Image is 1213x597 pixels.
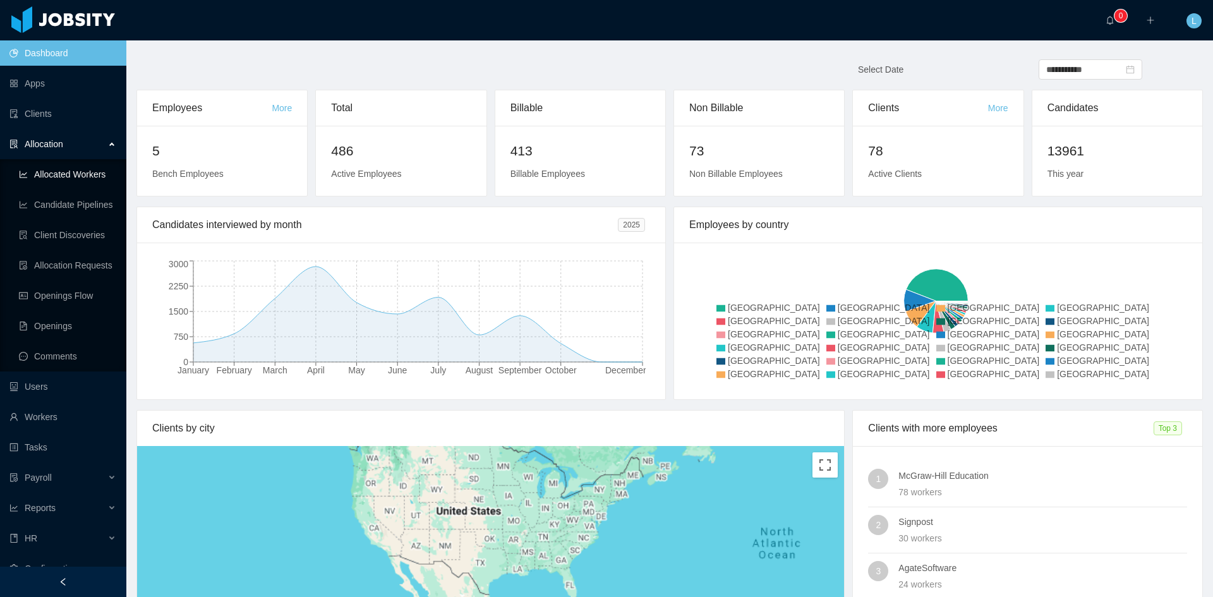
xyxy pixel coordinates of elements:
[1114,9,1127,22] sup: 0
[728,329,820,339] span: [GEOGRAPHIC_DATA]
[19,222,116,248] a: icon: file-searchClient Discoveries
[898,469,1187,483] h4: McGraw-Hill Education
[689,169,783,179] span: Non Billable Employees
[19,344,116,369] a: icon: messageComments
[1047,169,1084,179] span: This year
[838,329,930,339] span: [GEOGRAPHIC_DATA]
[272,103,292,113] a: More
[1057,356,1149,366] span: [GEOGRAPHIC_DATA]
[876,561,881,581] span: 3
[868,169,922,179] span: Active Clients
[263,365,287,375] tspan: March
[25,139,63,149] span: Allocation
[876,469,881,489] span: 1
[9,404,116,430] a: icon: userWorkers
[9,435,116,460] a: icon: profileTasks
[19,313,116,339] a: icon: file-textOpenings
[9,473,18,482] i: icon: file-protect
[728,356,820,366] span: [GEOGRAPHIC_DATA]
[868,411,1153,446] div: Clients with more employees
[25,473,52,483] span: Payroll
[1146,16,1155,25] i: icon: plus
[838,342,930,353] span: [GEOGRAPHIC_DATA]
[9,534,18,543] i: icon: book
[466,365,493,375] tspan: August
[9,504,18,512] i: icon: line-chart
[25,564,77,574] span: Configuration
[169,259,188,269] tspan: 3000
[1126,65,1135,74] i: icon: calendar
[9,40,116,66] a: icon: pie-chartDashboard
[948,369,1040,379] span: [GEOGRAPHIC_DATA]
[948,329,1040,339] span: [GEOGRAPHIC_DATA]
[838,316,930,326] span: [GEOGRAPHIC_DATA]
[948,342,1040,353] span: [GEOGRAPHIC_DATA]
[178,365,209,375] tspan: January
[152,169,224,179] span: Bench Employees
[9,101,116,126] a: icon: auditClients
[430,365,446,375] tspan: July
[331,90,471,126] div: Total
[1057,329,1149,339] span: [GEOGRAPHIC_DATA]
[689,90,829,126] div: Non Billable
[169,306,188,317] tspan: 1500
[498,365,542,375] tspan: September
[868,90,987,126] div: Clients
[689,141,829,161] h2: 73
[9,564,18,573] i: icon: setting
[19,283,116,308] a: icon: idcardOpenings Flow
[605,365,646,375] tspan: December
[948,303,1040,313] span: [GEOGRAPHIC_DATA]
[898,515,1187,529] h4: Signpost
[876,515,881,535] span: 2
[898,561,1187,575] h4: AgateSoftware
[25,503,56,513] span: Reports
[1047,141,1187,161] h2: 13961
[948,356,1040,366] span: [GEOGRAPHIC_DATA]
[728,342,820,353] span: [GEOGRAPHIC_DATA]
[25,533,37,543] span: HR
[19,162,116,187] a: icon: line-chartAllocated Workers
[510,141,650,161] h2: 413
[728,369,820,379] span: [GEOGRAPHIC_DATA]
[988,103,1008,113] a: More
[1057,342,1149,353] span: [GEOGRAPHIC_DATA]
[618,218,645,232] span: 2025
[152,411,829,446] div: Clients by city
[9,374,116,399] a: icon: robotUsers
[510,90,650,126] div: Billable
[152,90,272,126] div: Employees
[1057,316,1149,326] span: [GEOGRAPHIC_DATA]
[152,207,618,243] div: Candidates interviewed by month
[331,141,471,161] h2: 486
[307,365,325,375] tspan: April
[183,357,188,367] tspan: 0
[948,316,1040,326] span: [GEOGRAPHIC_DATA]
[1047,90,1187,126] div: Candidates
[1154,421,1182,435] span: Top 3
[174,332,189,342] tspan: 750
[1057,369,1149,379] span: [GEOGRAPHIC_DATA]
[1057,303,1149,313] span: [GEOGRAPHIC_DATA]
[169,281,188,291] tspan: 2250
[898,531,1187,545] div: 30 workers
[689,207,1187,243] div: Employees by country
[9,71,116,96] a: icon: appstoreApps
[9,140,18,148] i: icon: solution
[545,365,577,375] tspan: October
[728,316,820,326] span: [GEOGRAPHIC_DATA]
[19,192,116,217] a: icon: line-chartCandidate Pipelines
[348,365,365,375] tspan: May
[858,64,903,75] span: Select Date
[868,141,1008,161] h2: 78
[217,365,252,375] tspan: February
[838,303,930,313] span: [GEOGRAPHIC_DATA]
[1106,16,1114,25] i: icon: bell
[331,169,401,179] span: Active Employees
[1192,13,1197,28] span: L
[838,356,930,366] span: [GEOGRAPHIC_DATA]
[152,141,292,161] h2: 5
[898,577,1187,591] div: 24 workers
[510,169,585,179] span: Billable Employees
[898,485,1187,499] div: 78 workers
